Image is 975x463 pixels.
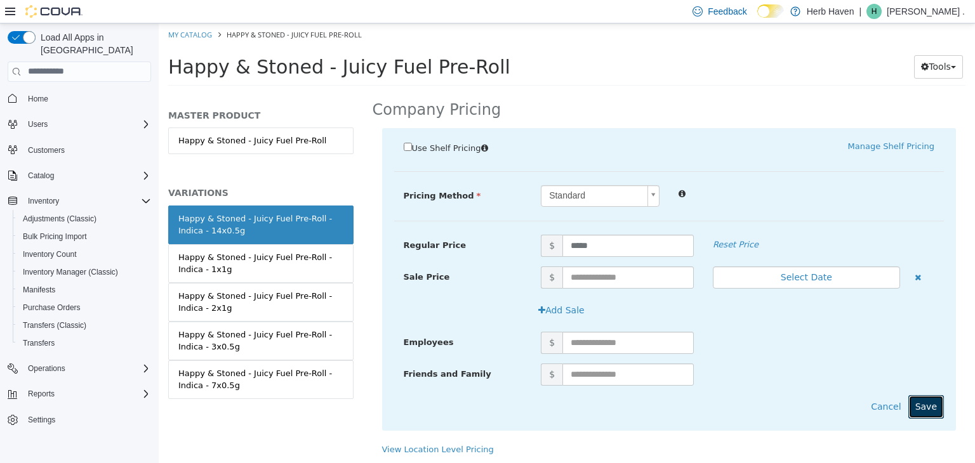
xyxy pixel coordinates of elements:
[28,171,54,181] span: Catalog
[10,32,352,55] span: Happy & Stoned - Juicy Fuel Pre-Roll
[23,142,151,158] span: Customers
[18,229,151,244] span: Bulk Pricing Import
[23,168,151,183] span: Catalog
[18,318,151,333] span: Transfers (Classic)
[3,192,156,210] button: Inventory
[13,281,156,299] button: Manifests
[8,84,151,462] nav: Complex example
[750,372,785,395] button: Save
[382,308,404,330] span: $
[382,340,404,362] span: $
[25,5,83,18] img: Cova
[807,4,854,19] p: Herb Haven
[20,305,185,330] div: Happy & Stoned - Juicy Fuel Pre-Roll - Indica - 3x0.5g
[23,386,60,401] button: Reports
[18,336,60,351] a: Transfers
[20,344,185,368] div: Happy & Stoned - Juicy Fuel Pre-Roll - Indica - 7x0.5g
[245,346,333,355] span: Friends and Family
[23,117,151,132] span: Users
[68,6,203,16] span: Happy & Stoned - Juicy Fuel Pre-Roll
[23,193,151,209] span: Inventory
[383,162,484,183] span: Standard
[23,386,151,401] span: Reports
[245,249,291,258] span: Sale Price
[223,421,335,431] a: View Location Level Pricing
[245,167,322,177] span: Pricing Method
[18,247,151,262] span: Inventory Count
[23,117,53,132] button: Users
[18,300,86,315] a: Purchase Orders
[28,196,59,206] span: Inventory
[18,211,151,226] span: Adjustments (Classic)
[13,263,156,281] button: Inventory Manager (Classic)
[23,143,70,158] a: Customers
[705,372,749,395] button: Cancel
[245,217,307,226] span: Regular Price
[382,162,501,183] a: Standard
[20,189,185,214] div: Happy & Stoned - Juicy Fuel Pre-Roll - Indica - 14x0.5g
[23,249,77,259] span: Inventory Count
[3,360,156,377] button: Operations
[18,300,151,315] span: Purchase Orders
[28,145,65,155] span: Customers
[18,247,82,262] a: Inventory Count
[13,245,156,263] button: Inventory Count
[10,104,195,131] a: Happy & Stoned - Juicy Fuel Pre-Roll
[13,334,156,352] button: Transfers
[23,91,151,107] span: Home
[554,243,741,265] button: Select Date
[23,320,86,330] span: Transfers (Classic)
[23,361,70,376] button: Operations
[10,86,195,98] h5: MASTER PRODUCT
[23,267,118,277] span: Inventory Manager (Classic)
[10,164,195,175] h5: VARIATIONS
[3,167,156,185] button: Catalog
[13,299,156,316] button: Purchase Orders
[689,118,776,127] a: Manage Shelf Pricing
[18,282,151,297] span: Manifests
[887,4,965,19] p: [PERSON_NAME] .
[373,275,433,299] button: Add Sale
[757,4,784,18] input: Dark Mode
[23,214,96,224] span: Adjustments (Classic)
[245,314,295,323] span: Employees
[3,89,156,108] button: Home
[18,264,123,280] a: Inventory Manager (Classic)
[382,211,404,233] span: $
[23,412,60,427] a: Settings
[18,229,92,244] a: Bulk Pricing Import
[10,6,53,16] a: My Catalog
[866,4,882,19] div: Harpreet .
[18,336,151,351] span: Transfers
[253,120,322,129] span: Use Shelf Pricing
[859,4,861,19] p: |
[18,264,151,280] span: Inventory Manager (Classic)
[36,31,151,56] span: Load All Apps in [GEOGRAPHIC_DATA]
[23,193,64,209] button: Inventory
[28,415,55,425] span: Settings
[18,211,102,226] a: Adjustments (Classic)
[23,285,55,295] span: Manifests
[708,5,746,18] span: Feedback
[23,231,87,242] span: Bulk Pricing Import
[13,210,156,228] button: Adjustments (Classic)
[18,282,60,297] a: Manifests
[382,243,404,265] span: $
[20,228,185,252] div: Happy & Stoned - Juicy Fuel Pre-Roll - Indica - 1x1g
[23,338,55,348] span: Transfers
[3,115,156,133] button: Users
[23,361,151,376] span: Operations
[23,412,151,427] span: Settings
[23,91,53,107] a: Home
[20,266,185,291] div: Happy & Stoned - Juicy Fuel Pre-Roll - Indica - 2x1g
[245,119,253,127] input: Use Shelf Pricing
[13,316,156,334] button: Transfers (Classic)
[3,410,156,429] button: Settings
[554,216,600,226] em: Reset Price
[28,389,55,399] span: Reports
[13,228,156,245] button: Bulk Pricing Import
[28,363,65,374] span: Operations
[23,168,59,183] button: Catalog
[18,318,91,333] a: Transfers (Classic)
